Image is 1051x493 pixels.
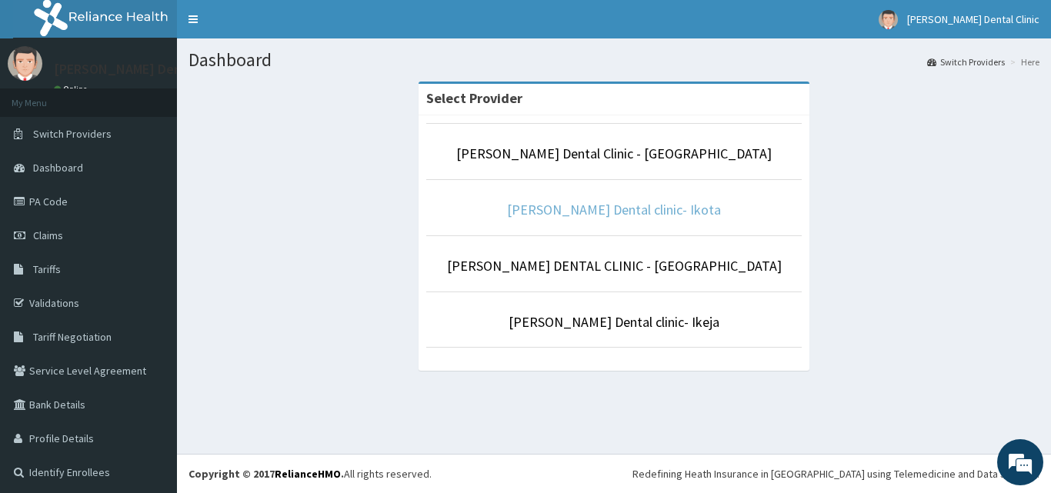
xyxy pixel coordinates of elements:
span: [PERSON_NAME] Dental Clinic [907,12,1039,26]
a: Online [54,84,91,95]
span: Switch Providers [33,127,112,141]
a: RelianceHMO [275,467,341,481]
a: Switch Providers [927,55,1005,68]
img: User Image [8,46,42,81]
a: [PERSON_NAME] DENTAL CLINIC - [GEOGRAPHIC_DATA] [447,257,782,275]
span: Tariff Negotiation [33,330,112,344]
span: Tariffs [33,262,61,276]
p: [PERSON_NAME] Dental Clinic [54,62,234,76]
li: Here [1006,55,1039,68]
strong: Select Provider [426,89,522,107]
img: User Image [879,10,898,29]
span: Claims [33,228,63,242]
a: [PERSON_NAME] Dental clinic- Ikota [507,201,721,218]
footer: All rights reserved. [177,454,1051,493]
a: [PERSON_NAME] Dental clinic- Ikeja [509,313,719,331]
strong: Copyright © 2017 . [189,467,344,481]
a: [PERSON_NAME] Dental Clinic - [GEOGRAPHIC_DATA] [456,145,772,162]
div: Redefining Heath Insurance in [GEOGRAPHIC_DATA] using Telemedicine and Data Science! [632,466,1039,481]
span: Dashboard [33,161,83,175]
h1: Dashboard [189,50,1039,70]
